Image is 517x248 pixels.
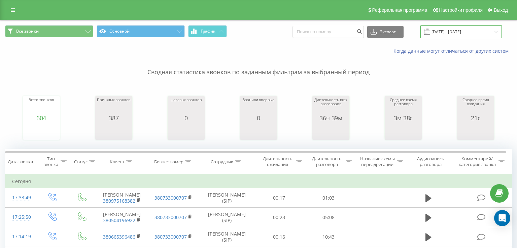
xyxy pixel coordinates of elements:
[494,7,508,13] span: Выход
[96,208,148,227] td: [PERSON_NAME]
[304,227,353,247] td: 10:43
[103,198,135,204] a: 380975168382
[5,175,512,188] td: Сегодня
[154,214,187,220] a: 380733000707
[359,156,395,167] div: Название схемы переадресации
[97,25,185,37] button: Основной
[199,227,254,247] td: [PERSON_NAME] (SIP)
[292,26,364,38] input: Поиск по номеру
[457,156,497,167] div: Комментарий/категория звонка
[494,210,510,226] div: Open Intercom Messenger
[314,115,348,121] div: 36ч 39м
[8,159,33,165] div: Дата звонка
[188,25,227,37] button: График
[154,195,187,201] a: 380733000707
[103,234,135,240] a: 380665396486
[393,48,512,54] a: Когда данные могут отличаться от других систем
[386,98,420,115] div: Среднее время разговора
[459,115,492,121] div: 21с
[103,217,135,223] a: 380504196922
[367,26,404,38] button: Экспорт
[243,98,274,115] div: Звонили впервые
[29,98,54,115] div: Всего звонков
[5,25,93,37] button: Все звонки
[97,115,130,121] div: 387
[439,7,483,13] span: Настройки профиля
[254,208,304,227] td: 00:23
[171,98,201,115] div: Целевых звонков
[154,159,183,165] div: Бизнес номер
[372,7,427,13] span: Реферальная программа
[261,156,295,167] div: Длительность ожидания
[5,54,512,77] p: Сводная статистика звонков по заданным фильтрам за выбранный период
[12,211,30,224] div: 17:25:50
[243,115,274,121] div: 0
[310,156,344,167] div: Длительность разговора
[199,208,254,227] td: [PERSON_NAME] (SIP)
[154,234,187,240] a: 380733000707
[211,159,233,165] div: Сотрудник
[16,29,39,34] span: Все звонки
[12,191,30,204] div: 17:33:49
[304,188,353,208] td: 01:03
[459,98,492,115] div: Среднее время ожидания
[12,230,30,243] div: 17:14:19
[411,156,451,167] div: Аудиозапись разговора
[74,159,88,165] div: Статус
[97,98,130,115] div: Принятых звонков
[254,227,304,247] td: 00:16
[314,98,348,115] div: Длительность всех разговоров
[254,188,304,208] td: 00:17
[110,159,125,165] div: Клиент
[201,29,215,34] span: График
[43,156,59,167] div: Тип звонка
[199,188,254,208] td: [PERSON_NAME] (SIP)
[386,115,420,121] div: 3м 38с
[96,188,148,208] td: [PERSON_NAME]
[29,115,54,121] div: 604
[304,208,353,227] td: 05:08
[171,115,201,121] div: 0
